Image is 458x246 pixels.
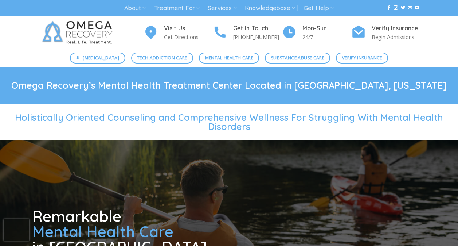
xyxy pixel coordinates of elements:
[38,16,120,49] img: Omega Recovery
[245,1,295,15] a: Knowledgebase
[137,54,187,61] span: Tech Addiction Care
[32,222,173,241] span: Mental Health Care
[164,33,213,41] p: Get Directions
[208,1,236,15] a: Services
[213,24,282,42] a: Get In Touch [PHONE_NUMBER]
[164,24,213,33] h4: Visit Us
[372,33,420,41] p: Begin Admissions
[415,5,419,11] a: Follow on YouTube
[233,24,282,33] h4: Get In Touch
[15,112,443,132] span: Holistically Oriented Counseling and Comprehensive Wellness For Struggling With Mental Health Dis...
[271,54,324,61] span: Substance Abuse Care
[304,1,334,15] a: Get Help
[124,1,146,15] a: About
[265,53,330,64] a: Substance Abuse Care
[144,24,213,42] a: Visit Us Get Directions
[401,5,405,11] a: Follow on Twitter
[394,5,398,11] a: Follow on Instagram
[372,24,420,33] h4: Verify Insurance
[351,24,420,42] a: Verify Insurance Begin Admissions
[205,54,253,61] span: Mental Health Care
[70,53,125,64] a: [MEDICAL_DATA]
[4,219,29,241] iframe: reCAPTCHA
[199,53,259,64] a: Mental Health Care
[233,33,282,41] p: [PHONE_NUMBER]
[387,5,391,11] a: Follow on Facebook
[302,24,351,33] h4: Mon-Sun
[131,53,193,64] a: Tech Addiction Care
[342,54,382,61] span: Verify Insurance
[408,5,412,11] a: Send us an email
[83,54,119,61] span: [MEDICAL_DATA]
[154,1,200,15] a: Treatment For
[302,33,351,41] p: 24/7
[336,53,388,64] a: Verify Insurance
